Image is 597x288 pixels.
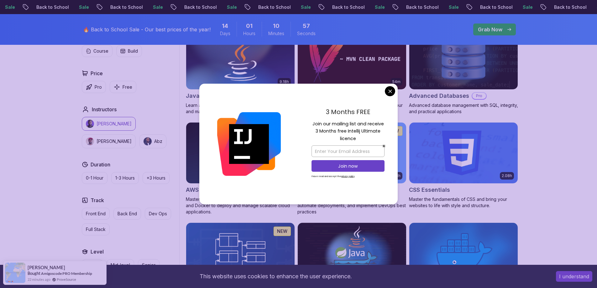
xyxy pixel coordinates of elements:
[147,175,165,181] p: +3 Hours
[144,137,152,145] img: instructor img
[297,30,316,37] span: Seconds
[82,117,136,131] button: instructor img[PERSON_NAME]
[298,223,406,284] img: Docker for Java Developers card
[97,138,132,144] p: [PERSON_NAME]
[409,123,518,183] img: CSS Essentials card
[297,196,406,215] p: Master CI/CD pipelines with GitHub Actions, automate deployments, and implement DevOps best pract...
[186,29,295,115] a: Java for Developers card9.18hJava for DevelopersProLearn advanced Java concepts to build scalable...
[186,196,295,215] p: Master AWS services like EC2, RDS, VPC, Route 53, and Docker to deploy and manage scalable cloud ...
[82,223,110,235] button: Full Stack
[169,4,189,10] p: Sale
[91,196,104,204] h2: Track
[128,48,138,54] p: Build
[41,271,92,276] a: Amigoscode PRO Membership
[86,137,94,145] img: instructor img
[93,48,108,54] p: Course
[21,4,41,10] p: Sale
[273,22,280,30] span: 10 Minutes
[82,259,103,271] button: Junior
[268,30,284,37] span: Minutes
[86,211,106,217] p: Front End
[409,102,518,115] p: Advanced database management with SQL, integrity, and practical applications
[422,4,465,10] p: Back to School
[86,175,103,181] p: 0-1 Hour
[138,259,160,271] button: Senior
[83,26,211,33] p: 🔥 Back to School Sale - Our best prices of the year!
[220,30,230,37] span: Days
[186,92,243,100] h2: Java for Developers
[91,70,103,77] h2: Price
[317,4,337,10] p: Sale
[348,4,391,10] p: Back to School
[472,93,486,99] p: Pro
[186,122,295,215] a: AWS for Developers card2.73hJUST RELEASEDAWS for DevelopersProMaster AWS services like EC2, RDS, ...
[91,248,104,255] h2: Level
[118,211,137,217] p: Back End
[409,186,450,194] h2: CSS Essentials
[496,4,539,10] p: Back to School
[222,22,228,30] span: 14 Days
[409,223,518,284] img: Docker For Professionals card
[556,271,592,282] button: Accept cookies
[82,134,136,148] button: instructor img[PERSON_NAME]
[143,172,170,184] button: +3 Hours
[186,102,295,115] p: Learn advanced Java concepts to build scalable and maintainable applications.
[186,29,295,90] img: Java for Developers card
[5,263,25,283] img: provesource social proof notification image
[53,4,95,10] p: Back to School
[5,270,547,283] div: This website uses cookies to enhance the user experience.
[142,262,155,268] p: Senior
[139,134,166,148] button: instructor imgAbz
[277,228,287,234] p: NEW
[82,81,106,93] button: Pro
[123,84,132,90] p: Free
[392,79,401,84] p: 54m
[298,29,406,90] img: Maven Essentials card
[409,29,518,115] a: Advanced Databases cardAdvanced DatabasesProAdvanced database management with SQL, integrity, and...
[82,208,110,220] button: Front End
[186,186,242,194] h2: AWS for Developers
[145,208,171,220] button: Dev Ops
[539,4,559,10] p: Sale
[107,259,134,271] button: Mid-level
[243,30,255,37] span: Hours
[246,22,253,30] span: 1 Hours
[154,138,162,144] p: Abz
[243,4,263,10] p: Sale
[115,175,135,181] p: 1-3 Hours
[110,81,136,93] button: Free
[95,4,115,10] p: Sale
[409,196,518,209] p: Master the fundamentals of CSS and bring your websites to life with style and structure.
[86,120,94,128] img: instructor img
[502,173,512,178] p: 2.08h
[409,122,518,209] a: CSS Essentials card2.08hCSS EssentialsMaster the fundamentals of CSS and bring your websites to l...
[28,271,40,276] span: Bought
[391,4,411,10] p: Sale
[82,172,107,184] button: 0-1 Hour
[409,29,518,90] img: Advanced Databases card
[303,22,310,30] span: 57 Seconds
[91,161,110,168] h2: Duration
[57,277,76,282] a: ProveSource
[149,211,167,217] p: Dev Ops
[478,26,502,33] p: Grab Now
[409,92,469,100] h2: Advanced Databases
[280,79,289,84] p: 9.18h
[127,4,169,10] p: Back to School
[116,45,142,57] button: Build
[465,4,485,10] p: Sale
[201,4,243,10] p: Back to School
[186,123,295,183] img: AWS for Developers card
[82,45,113,57] button: Course
[95,84,102,90] p: Pro
[92,106,117,113] h2: Instructors
[113,208,141,220] button: Back End
[28,277,50,282] span: 22 minutes ago
[297,29,406,115] a: Maven Essentials card54mMaven EssentialsProLearn how to use Maven to build and manage your Java p...
[275,4,317,10] p: Back to School
[111,262,130,268] p: Mid-level
[111,172,139,184] button: 1-3 Hours
[28,265,65,270] span: [PERSON_NAME]
[86,226,106,233] p: Full Stack
[97,121,132,127] p: [PERSON_NAME]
